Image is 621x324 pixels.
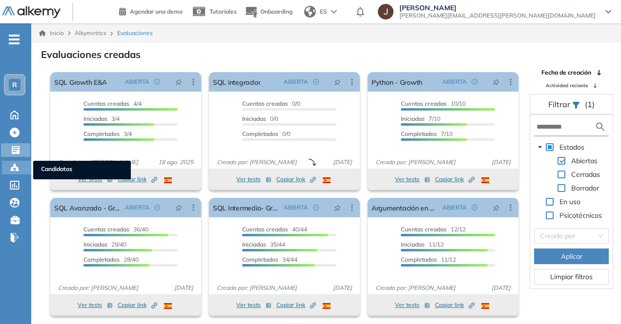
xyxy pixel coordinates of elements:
span: 11/12 [401,241,444,248]
span: 18 ago. 2025 [154,158,197,167]
span: Limpiar filtros [550,271,593,282]
span: Iniciadas [83,241,107,248]
span: Estados [559,143,584,152]
span: Borrador [571,184,599,192]
button: Copiar link [118,173,157,185]
span: ABIERTA [125,77,149,86]
span: [PERSON_NAME] [399,4,596,12]
span: check-circle [472,205,477,210]
a: Inicio [39,29,64,38]
span: 7/10 [401,130,453,137]
button: Limpiar filtros [534,269,609,285]
span: check-circle [154,205,160,210]
button: pushpin [168,200,189,215]
span: Creado por: [PERSON_NAME] [213,158,301,167]
span: check-circle [154,79,160,85]
button: Ver tests [395,173,430,185]
span: Cerradas [569,169,602,180]
span: [DATE] [329,284,356,292]
span: Completados [83,256,120,263]
span: Creado por: [PERSON_NAME] [54,158,142,167]
button: Aplicar [534,248,609,264]
span: [DATE] [329,158,356,167]
button: pushpin [327,200,348,215]
img: ESP [481,177,489,183]
span: Candidatos [41,165,123,175]
span: Iniciadas [242,115,266,122]
span: Abiertas [569,155,600,167]
i: - [9,38,20,40]
span: pushpin [334,78,341,86]
span: check-circle [313,79,319,85]
a: Agendar una demo [119,5,183,17]
span: [DATE] [170,284,197,292]
span: 12/12 [401,226,466,233]
span: Creado por: [PERSON_NAME] [54,284,142,292]
span: check-circle [313,205,319,210]
span: 4/4 [83,100,142,107]
span: Filtrar [548,99,572,109]
button: Copiar link [276,173,316,185]
button: pushpin [485,200,507,215]
span: 0/0 [242,130,290,137]
span: Borrador [569,182,601,194]
img: search icon [595,121,606,133]
span: ABIERTA [442,77,467,86]
button: Ver tests [236,173,271,185]
span: Completados [83,130,120,137]
span: Completados [242,130,278,137]
span: Copiar link [435,301,475,309]
h3: Evaluaciones creadas [41,49,141,60]
a: SQL Intermedio- Growth [213,198,280,217]
img: arrow [331,10,337,14]
span: R [12,81,17,89]
span: [DATE] [488,158,515,167]
span: pushpin [175,204,182,211]
button: Copiar link [118,299,157,311]
span: Copiar link [118,301,157,309]
span: Copiar link [118,175,157,184]
span: 34/44 [242,256,297,263]
button: Ver tests [236,299,271,311]
span: Aplicar [561,251,582,262]
span: Cuentas creadas [242,100,288,107]
span: Iniciadas [83,115,107,122]
span: 28/40 [83,256,139,263]
span: 7/10 [401,115,440,122]
a: Python - Growth [372,72,422,92]
span: 29/40 [83,241,126,248]
span: 36/40 [83,226,148,233]
span: Abiertas [571,156,598,165]
span: pushpin [334,204,341,211]
span: Evaluaciones [117,29,153,38]
span: ABIERTA [284,77,308,86]
img: ESP [164,177,172,183]
span: [PERSON_NAME][EMAIL_ADDRESS][PERSON_NAME][DOMAIN_NAME] [399,12,596,19]
span: ABIERTA [442,203,467,212]
span: 35/44 [242,241,285,248]
span: 3/4 [83,130,132,137]
span: 3/4 [83,115,120,122]
img: ESP [481,303,489,309]
span: Creado por: [PERSON_NAME] [372,158,459,167]
span: 40/44 [242,226,307,233]
span: Copiar link [276,175,316,184]
button: Copiar link [435,173,475,185]
button: Onboarding [245,1,292,22]
button: Copiar link [276,299,316,311]
span: caret-down [538,145,542,150]
span: Cuentas creadas [83,226,129,233]
span: Cerradas [571,170,600,179]
span: Completados [401,130,437,137]
span: Creado por: [PERSON_NAME] [213,284,301,292]
span: Cuentas creadas [401,226,447,233]
span: 11/12 [401,256,456,263]
span: Iniciadas [401,115,425,122]
span: Cuentas creadas [401,100,447,107]
button: Ver tests [78,173,113,185]
span: pushpin [493,204,499,211]
span: Creado por: [PERSON_NAME] [372,284,459,292]
span: Copiar link [435,175,475,184]
span: Onboarding [260,8,292,15]
span: En uso [559,197,580,206]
